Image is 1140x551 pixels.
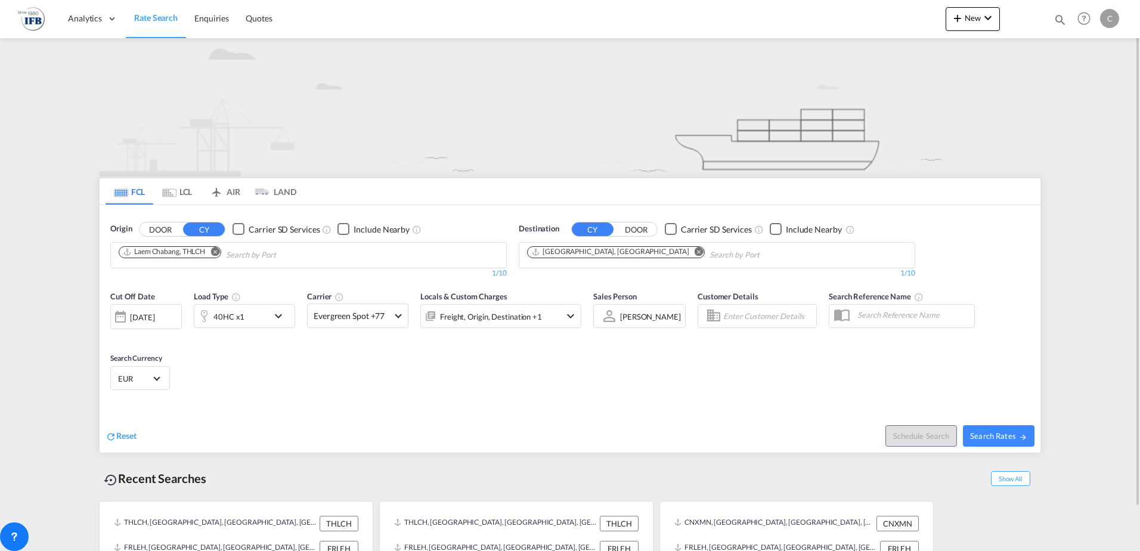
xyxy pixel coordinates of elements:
[851,306,974,324] input: Search Reference Name
[106,178,296,205] md-pagination-wrapper: Use the left and right arrow keys to navigate between tabs
[271,309,292,323] md-icon: icon-chevron-down
[845,225,855,234] md-icon: Unchecked: Ignores neighbouring ports when fetching rates.Checked : Includes neighbouring ports w...
[525,243,828,265] md-chips-wrap: Chips container. Use arrow keys to select chips.
[946,7,1000,31] button: icon-plus 400-fgNewicon-chevron-down
[116,431,137,441] span: Reset
[981,11,995,25] md-icon: icon-chevron-down
[970,431,1027,441] span: Search Rates
[950,13,995,23] span: New
[231,292,241,302] md-icon: icon-information-outline
[665,223,752,236] md-checkbox: Checkbox No Ink
[201,178,249,205] md-tab-item: AIR
[194,292,241,301] span: Load Type
[710,246,823,265] input: Chips input.
[106,431,116,442] md-icon: icon-refresh
[140,222,181,236] button: DOOR
[723,307,813,325] input: Enter Customer Details
[110,292,155,301] span: Cut Off Date
[572,222,614,236] button: CY
[194,13,229,23] span: Enquiries
[110,268,507,278] div: 1/10
[615,222,657,236] button: DOOR
[963,425,1034,447] button: Search Ratesicon-arrow-right
[334,292,344,302] md-icon: The selected Trucker/Carrierwill be displayed in the rate results If the rates are from another f...
[123,247,205,257] div: Laem Chabang, THLCH
[876,516,919,531] div: CNXMN
[110,223,132,235] span: Origin
[991,471,1030,486] span: Show All
[914,292,924,302] md-icon: Your search will be saved by the below given name
[770,223,842,236] md-checkbox: Checkbox No Ink
[1100,9,1119,28] div: C
[153,178,201,205] md-tab-item: LCL
[1054,13,1067,26] md-icon: icon-magnify
[394,516,597,531] div: THLCH, Laem Chabang, Thailand, South East Asia, Asia Pacific
[106,178,153,205] md-tab-item: FCL
[134,13,178,23] span: Rate Search
[440,308,542,325] div: Freight Origin Destination Factory Stuffing
[531,247,691,257] div: Press delete to remove this chip.
[110,354,162,363] span: Search Currency
[110,328,119,344] md-datepicker: Select
[754,225,764,234] md-icon: Unchecked: Search for CY (Container Yard) services for all selected carriers.Checked : Search for...
[600,516,639,531] div: THLCH
[698,292,758,301] span: Customer Details
[563,309,578,323] md-icon: icon-chevron-down
[249,178,296,205] md-tab-item: LAND
[233,223,320,236] md-checkbox: Checkbox No Ink
[314,310,391,322] span: Evergreen Spot +77
[620,312,681,321] div: [PERSON_NAME]
[203,247,221,259] button: Remove
[412,225,422,234] md-icon: Unchecked: Ignores neighbouring ports when fetching rates.Checked : Includes neighbouring ports w...
[619,308,682,325] md-select: Sales Person: Cedric Simeon
[106,430,137,443] div: icon-refreshReset
[99,465,211,492] div: Recent Searches
[117,243,344,265] md-chips-wrap: Chips container. Use arrow keys to select chips.
[307,292,344,301] span: Carrier
[829,292,924,301] span: Search Reference Name
[885,425,957,447] button: Note: By default Schedule search will only considerorigin ports, destination ports and cut off da...
[114,516,317,531] div: THLCH, Laem Chabang, Thailand, South East Asia, Asia Pacific
[1074,8,1094,29] span: Help
[681,224,752,236] div: Carrier SD Services
[1019,433,1027,441] md-icon: icon-arrow-right
[194,304,295,328] div: 40HC x1icon-chevron-down
[674,516,873,531] div: CNXMN, Xiamen, China, Greater China & Far East Asia, Asia Pacific
[320,516,358,531] div: THLCH
[593,292,637,301] span: Sales Person
[249,224,320,236] div: Carrier SD Services
[110,304,182,329] div: [DATE]
[519,223,559,235] span: Destination
[183,222,225,236] button: CY
[1054,13,1067,31] div: icon-magnify
[123,247,207,257] div: Press delete to remove this chip.
[337,223,410,236] md-checkbox: Checkbox No Ink
[226,246,339,265] input: Chips input.
[117,370,163,387] md-select: Select Currency: € EUREuro
[213,308,244,325] div: 40HC x1
[246,13,272,23] span: Quotes
[100,205,1040,453] div: OriginDOOR CY Checkbox No InkUnchecked: Search for CY (Container Yard) services for all selected ...
[531,247,689,257] div: Le Havre, FRLEH
[420,304,581,328] div: Freight Origin Destination Factory Stuffingicon-chevron-down
[99,38,1041,177] img: new-FCL.png
[18,5,45,32] img: de31bbe0256b11eebba44b54815f083d.png
[1074,8,1100,30] div: Help
[420,292,507,301] span: Locals & Custom Charges
[322,225,332,234] md-icon: Unchecked: Search for CY (Container Yard) services for all selected carriers.Checked : Search for...
[686,247,704,259] button: Remove
[354,224,410,236] div: Include Nearby
[786,224,842,236] div: Include Nearby
[130,312,154,323] div: [DATE]
[68,13,102,24] span: Analytics
[104,473,118,487] md-icon: icon-backup-restore
[950,11,965,25] md-icon: icon-plus 400-fg
[118,373,151,384] span: EUR
[209,185,224,194] md-icon: icon-airplane
[519,268,915,278] div: 1/10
